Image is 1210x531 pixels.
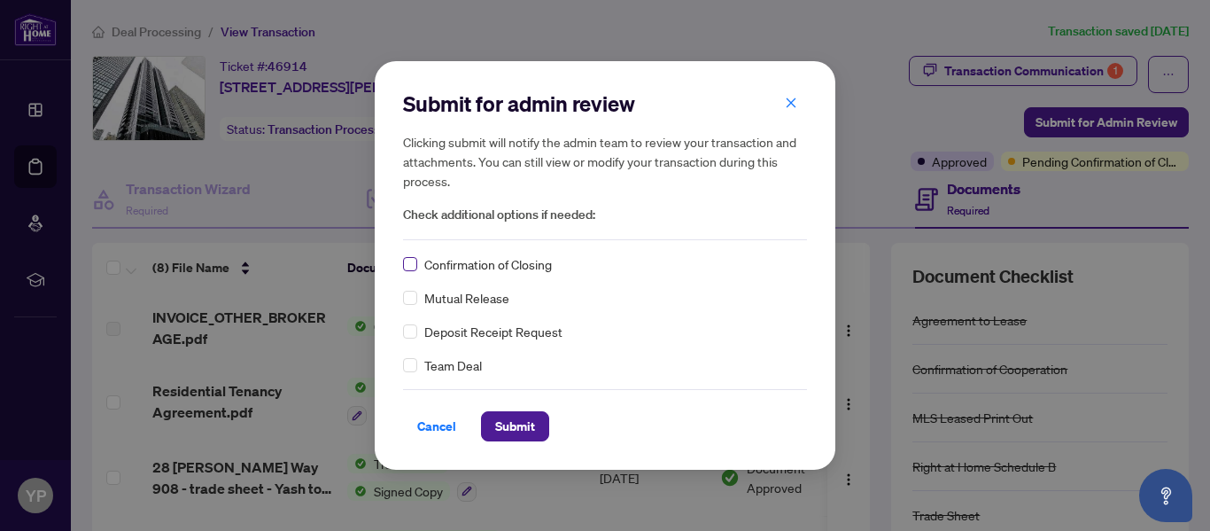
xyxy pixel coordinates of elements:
span: Cancel [417,412,456,441]
h2: Submit for admin review [403,90,807,118]
span: Deposit Receipt Request [424,322,562,341]
button: Cancel [403,411,470,441]
span: Check additional options if needed: [403,205,807,225]
span: Confirmation of Closing [424,254,552,274]
span: Team Deal [424,355,482,375]
h5: Clicking submit will notify the admin team to review your transaction and attachments. You can st... [403,132,807,191]
span: close [785,97,797,109]
span: Mutual Release [424,288,509,308]
button: Open asap [1139,469,1192,522]
span: Submit [495,412,535,441]
button: Submit [481,411,549,441]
